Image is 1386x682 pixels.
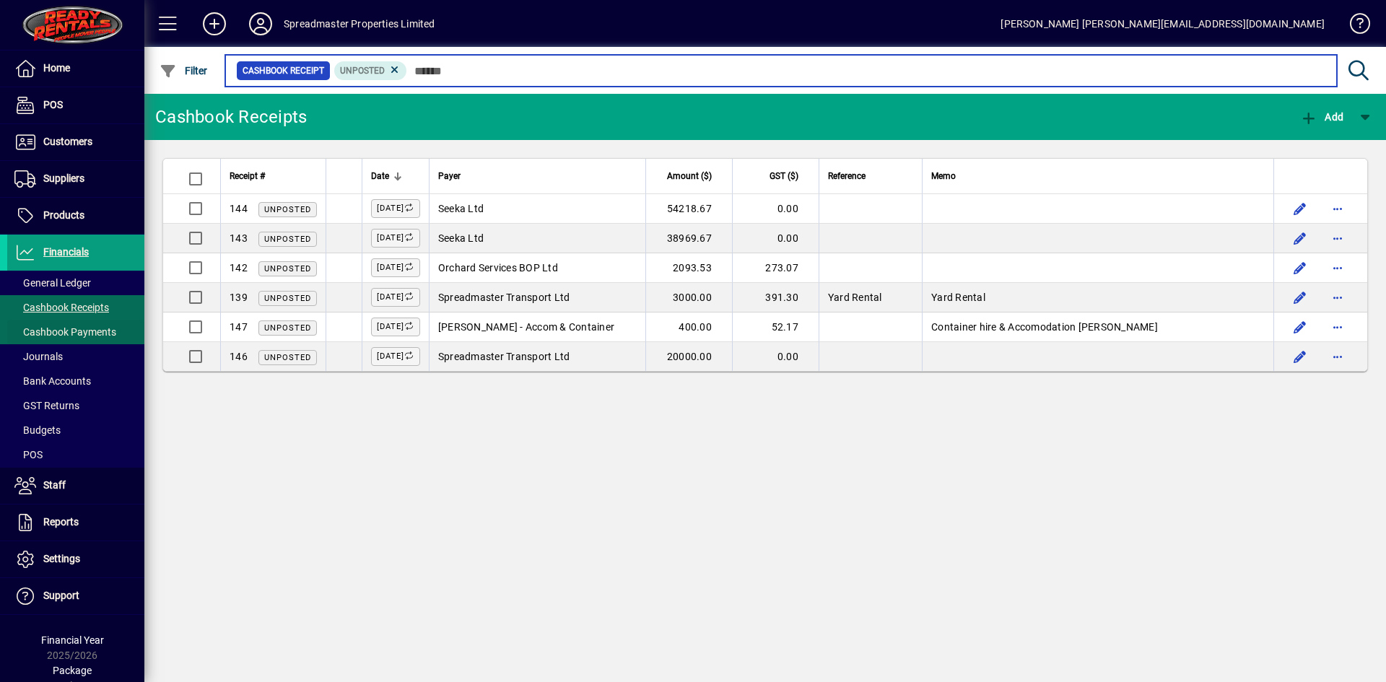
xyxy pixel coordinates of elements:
div: Cashbook Receipts [155,105,307,128]
span: 144 [230,203,248,214]
label: [DATE] [371,199,420,218]
span: Customers [43,136,92,147]
span: Journals [14,351,63,362]
div: [PERSON_NAME] [PERSON_NAME][EMAIL_ADDRESS][DOMAIN_NAME] [1001,12,1325,35]
button: Edit [1289,197,1312,220]
button: Edit [1289,227,1312,250]
a: General Ledger [7,271,144,295]
span: Amount ($) [667,168,712,184]
span: Cashbook Receipts [14,302,109,313]
a: Cashbook Payments [7,320,144,344]
div: GST ($) [741,168,811,184]
a: Suppliers [7,161,144,197]
span: Package [53,665,92,676]
span: Spreadmaster Transport Ltd [438,292,570,303]
td: 2093.53 [645,253,732,283]
button: More options [1326,315,1349,338]
span: Settings [43,553,80,564]
span: Yard Rental [828,292,882,303]
button: Edit [1289,345,1312,368]
span: Staff [43,479,66,491]
div: Amount ($) [655,168,725,184]
button: Profile [237,11,284,37]
span: Cashbook Payments [14,326,116,338]
span: GST ($) [770,168,798,184]
button: Add [1296,104,1347,130]
span: General Ledger [14,277,91,289]
div: Spreadmaster Properties Limited [284,12,435,35]
span: Unposted [340,66,385,76]
label: [DATE] [371,347,420,366]
a: GST Returns [7,393,144,418]
label: [DATE] [371,288,420,307]
span: Reference [828,168,866,184]
span: Unposted [264,294,311,303]
div: Memo [931,168,1265,184]
span: Seeka Ltd [438,203,484,214]
span: Date [371,168,389,184]
span: Payer [438,168,461,184]
a: Knowledge Base [1339,3,1368,50]
span: POS [14,449,43,460]
span: Reports [43,516,79,528]
label: [DATE] [371,229,420,248]
span: Yard Rental [931,292,985,303]
span: Unposted [264,235,311,244]
span: Financial Year [41,634,104,646]
td: 20000.00 [645,342,732,371]
span: Receipt # [230,168,265,184]
span: 143 [230,232,248,244]
span: 146 [230,351,248,362]
a: POS [7,87,144,123]
td: 0.00 [732,342,819,371]
td: 54218.67 [645,194,732,224]
a: Home [7,51,144,87]
label: [DATE] [371,258,420,277]
span: Cashbook Receipt [243,64,324,78]
a: Reports [7,504,144,541]
button: Edit [1289,286,1312,309]
button: More options [1326,197,1349,220]
button: More options [1326,286,1349,309]
span: Financials [43,246,89,258]
td: 0.00 [732,194,819,224]
a: Support [7,578,144,614]
span: 139 [230,292,248,303]
span: Unposted [264,264,311,274]
button: Edit [1289,256,1312,279]
a: Journals [7,344,144,369]
span: Spreadmaster Transport Ltd [438,351,570,362]
span: Orchard Services BOP Ltd [438,262,558,274]
span: GST Returns [14,400,79,411]
span: Suppliers [43,172,84,184]
span: Unposted [264,353,311,362]
span: Budgets [14,424,61,436]
button: More options [1326,227,1349,250]
span: Memo [931,168,956,184]
td: 3000.00 [645,283,732,312]
span: Support [43,590,79,601]
a: Cashbook Receipts [7,295,144,320]
button: Add [191,11,237,37]
span: Container hire & Accomodation [PERSON_NAME] [931,321,1158,333]
div: Date [371,168,420,184]
a: Budgets [7,418,144,442]
span: Products [43,209,84,221]
span: Filter [160,65,208,76]
span: Bank Accounts [14,375,91,387]
a: Settings [7,541,144,577]
td: 0.00 [732,224,819,253]
td: 273.07 [732,253,819,283]
div: Receipt # [230,168,317,184]
span: Unposted [264,205,311,214]
button: More options [1326,345,1349,368]
a: Customers [7,124,144,160]
span: Add [1300,111,1343,123]
span: Unposted [264,323,311,333]
span: 142 [230,262,248,274]
span: POS [43,99,63,110]
button: More options [1326,256,1349,279]
a: POS [7,442,144,467]
a: Staff [7,468,144,504]
span: Home [43,62,70,74]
